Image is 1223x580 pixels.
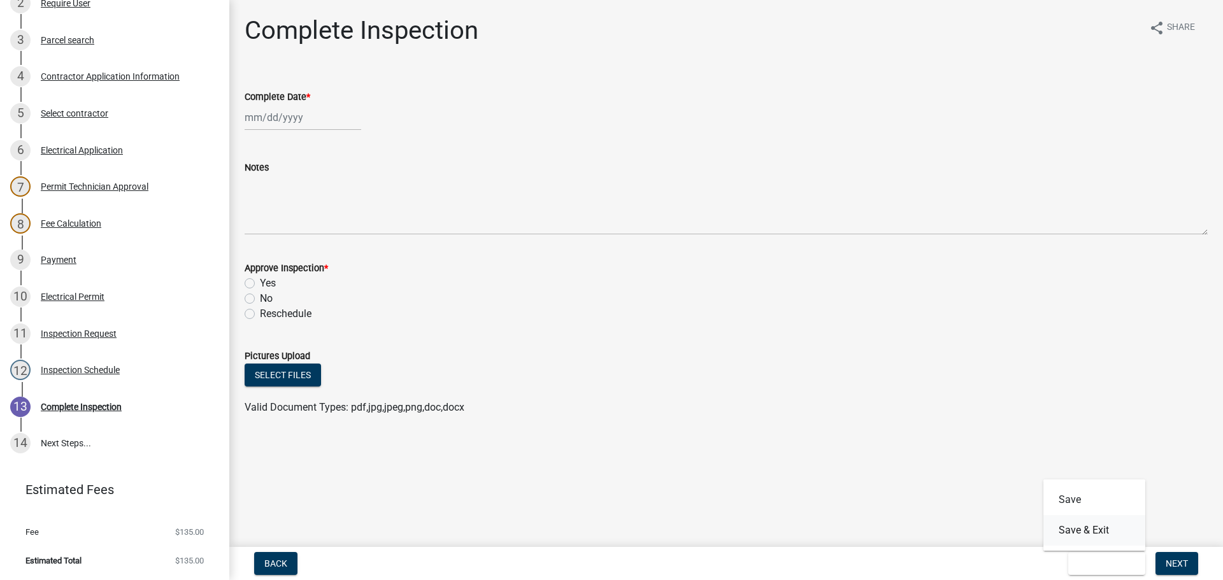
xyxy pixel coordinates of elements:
[25,556,82,565] span: Estimated Total
[41,36,94,45] div: Parcel search
[41,329,117,338] div: Inspection Request
[1043,515,1145,546] button: Save & Exit
[41,219,101,228] div: Fee Calculation
[1139,15,1205,40] button: shareShare
[41,255,76,264] div: Payment
[264,558,287,569] span: Back
[245,15,478,46] h1: Complete Inspection
[1068,552,1145,575] button: Save & Exit
[10,397,31,417] div: 13
[41,72,180,81] div: Contractor Application Information
[25,528,39,536] span: Fee
[10,176,31,197] div: 7
[10,477,209,502] a: Estimated Fees
[10,213,31,234] div: 8
[245,264,328,273] label: Approve Inspection
[245,401,464,413] span: Valid Document Types: pdf,jpg,jpeg,png,doc,docx
[1043,485,1145,515] button: Save
[10,250,31,270] div: 9
[245,364,321,386] button: Select files
[10,66,31,87] div: 4
[10,30,31,50] div: 3
[10,103,31,124] div: 5
[245,104,361,131] input: mm/dd/yyyy
[245,93,310,102] label: Complete Date
[10,323,31,344] div: 11
[260,291,273,306] label: No
[245,352,310,361] label: Pictures Upload
[254,552,297,575] button: Back
[41,146,123,155] div: Electrical Application
[1078,558,1127,569] span: Save & Exit
[260,276,276,291] label: Yes
[10,433,31,453] div: 14
[41,365,120,374] div: Inspection Schedule
[10,360,31,380] div: 12
[175,556,204,565] span: $135.00
[1167,20,1195,36] span: Share
[41,182,148,191] div: Permit Technician Approval
[10,140,31,160] div: 6
[41,292,104,301] div: Electrical Permit
[1155,552,1198,575] button: Next
[41,402,122,411] div: Complete Inspection
[175,528,204,536] span: $135.00
[1043,479,1145,551] div: Save & Exit
[1149,20,1164,36] i: share
[10,286,31,307] div: 10
[260,306,311,322] label: Reschedule
[245,164,269,173] label: Notes
[1166,558,1188,569] span: Next
[41,109,108,118] div: Select contractor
